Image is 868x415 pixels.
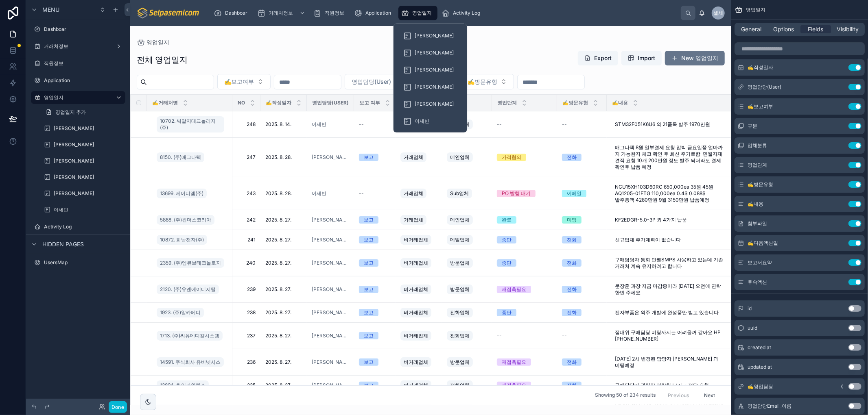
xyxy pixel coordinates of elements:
[398,97,462,111] a: [PERSON_NAME]
[748,220,767,227] span: 첨부파일
[41,106,125,119] a: 영업일지 추가
[41,203,125,216] a: 이세빈
[415,50,454,56] span: [PERSON_NAME]
[398,114,462,128] a: 이세빈
[398,28,462,43] a: [PERSON_NAME]
[225,10,247,16] span: Dashboar
[157,151,227,164] a: 8150. (주)매그나텍
[160,154,201,161] span: 8150. (주)매그나텍
[748,64,773,71] span: ✍️작성일자
[266,100,291,106] span: ✍️작성일자
[54,158,124,164] label: [PERSON_NAME]
[748,344,771,351] span: created at
[157,379,227,392] a: 13894. 화인파워렉스
[741,25,762,33] span: General
[612,100,628,106] span: ✍️내용
[359,100,380,106] span: 보고 여부
[157,115,227,134] a: 10702. 씨알지테크놀러지(주)
[55,109,86,115] span: 영업일지 추가
[698,389,721,402] button: Next
[255,6,309,20] a: 거래처정보
[157,356,227,369] a: 14591. 주식회사 유비넷시스
[160,382,206,389] span: 13894. 화인파워렉스
[748,240,778,246] span: ✍️다음액션일
[157,152,204,162] a: 8150. (주)매그나텍
[31,57,125,70] a: 직원정보
[160,118,221,131] span: 10702. 씨알지테크놀러지(주)
[415,33,454,39] span: [PERSON_NAME]
[137,7,201,20] img: App logo
[157,329,227,342] a: 1713. (주)씨유메디칼시스템
[398,63,462,77] a: [PERSON_NAME]
[54,174,124,180] label: [PERSON_NAME]
[31,220,125,233] a: Activity Log
[748,142,767,149] span: 업체분류
[746,7,765,13] span: 영업일지
[412,10,432,16] span: 영업일지
[31,74,125,87] a: Application
[808,25,824,33] span: Fields
[157,357,224,367] a: 14591. 주식회사 유비넷시스
[748,305,752,312] span: id
[157,308,204,317] a: 1923. (주)알카메디
[398,6,437,20] a: 영업일지
[748,325,757,331] span: uuid
[748,162,767,168] span: 영업단계
[160,190,203,197] span: 13699. 제이디엠(주)
[44,43,112,50] label: 거래처정보
[157,306,227,319] a: 1923. (주)알카메디
[54,206,124,213] label: 이세빈
[54,190,124,197] label: [PERSON_NAME]
[595,392,656,399] span: Showing 50 of 234 results
[562,100,588,106] span: ✍️방문유형
[41,154,125,167] a: [PERSON_NAME]
[453,10,480,16] span: Activity Log
[31,23,125,36] a: Dashboar
[160,286,216,293] span: 2120. (주)유엔에이디지털
[44,259,124,266] label: UsersMap
[773,25,794,33] span: Options
[211,6,253,20] a: Dashboar
[748,201,763,207] span: ✍️내용
[398,46,462,60] a: [PERSON_NAME]
[415,84,454,90] span: [PERSON_NAME]
[42,240,84,248] span: Hidden pages
[157,331,223,341] a: 1713. (주)씨유메디칼시스템
[415,67,454,73] span: [PERSON_NAME]
[41,187,125,200] a: [PERSON_NAME]
[157,189,207,198] a: 13699. 제이디엠(주)
[157,285,219,294] a: 2120. (주)유엔에이디지털
[311,6,350,20] a: 직원정보
[157,258,224,268] a: 2359. (주)엠큐브테크놀로지
[439,6,486,20] a: Activity Log
[157,116,224,133] a: 10702. 씨알지테크놀러지(주)
[44,60,124,67] label: 직원정보
[54,141,124,148] label: [PERSON_NAME]
[42,6,59,14] span: Menu
[748,364,772,370] span: updated at
[269,10,293,16] span: 거래처정보
[160,309,201,316] span: 1923. (주)알카메디
[157,213,227,226] a: 5888. (주)윈더스코리아
[160,217,211,223] span: 5888. (주)윈더스코리아
[157,380,209,390] a: 13894. 화인파워렉스
[207,4,681,22] div: scrollable content
[44,224,124,230] label: Activity Log
[31,91,125,104] a: 영업일지
[415,101,454,107] span: [PERSON_NAME]
[157,235,207,245] a: 10872. 화남전자(주)
[160,332,219,339] span: 1713. (주)씨유메디칼시스템
[44,77,124,84] label: Application
[157,233,227,246] a: 10872. 화남전자(주)
[44,94,109,101] label: 영업일지
[837,25,859,33] span: Visibility
[238,100,245,106] span: NO
[31,256,125,269] a: UsersMap
[157,187,227,200] a: 13699. 제이디엠(주)
[748,123,757,129] span: 구분
[157,256,227,269] a: 2359. (주)엠큐브테크놀로지
[160,237,204,243] span: 10872. 화남전자(주)
[415,118,429,124] span: 이세빈
[157,215,214,225] a: 5888. (주)윈더스코리아
[152,100,178,106] span: ✍️거래처명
